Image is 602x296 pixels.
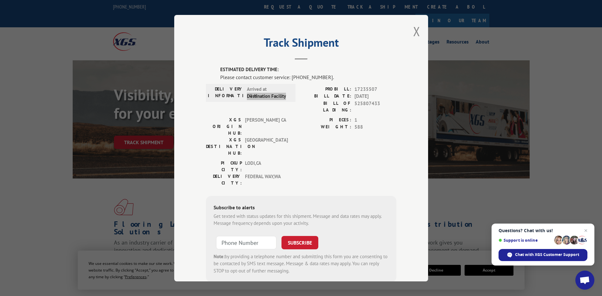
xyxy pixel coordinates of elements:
[216,236,276,249] input: Phone Number
[220,73,396,81] div: Please contact customer service: [PHONE_NUMBER].
[206,116,242,136] label: XGS ORIGIN HUB:
[247,85,290,100] span: Arrived at Destination Facility
[206,159,242,173] label: PICKUP CITY:
[208,85,244,100] label: DELIVERY INFORMATION:
[301,93,351,100] label: BILL DATE:
[499,238,552,243] span: Support is online
[245,173,288,186] span: FEDERAL WAY , WA
[214,203,389,212] div: Subscribe to alerts
[245,136,288,156] span: [GEOGRAPHIC_DATA]
[245,116,288,136] span: [PERSON_NAME] CA
[301,116,351,124] label: PIECES:
[220,66,396,73] label: ESTIMATED DELIVERY TIME:
[214,212,389,227] div: Get texted with status updates for this shipment. Message and data rates may apply. Message frequ...
[206,173,242,186] label: DELIVERY CITY:
[214,253,225,259] strong: Note:
[206,38,396,50] h2: Track Shipment
[354,100,396,113] span: 525807433
[354,93,396,100] span: [DATE]
[354,85,396,93] span: 17235507
[214,253,389,274] div: by providing a telephone number and submitting this form you are consenting to be contacted by SM...
[515,252,579,258] span: Chat with XGS Customer Support
[499,228,587,233] span: Questions? Chat with us!
[206,136,242,156] label: XGS DESTINATION HUB:
[301,85,351,93] label: PROBILL:
[413,23,420,40] button: Close modal
[301,124,351,131] label: WEIGHT:
[245,159,288,173] span: LODI , CA
[354,116,396,124] span: 1
[301,100,351,113] label: BILL OF LADING:
[354,124,396,131] span: 588
[281,236,318,249] button: SUBSCRIBE
[499,249,587,261] span: Chat with XGS Customer Support
[575,271,594,290] a: Open chat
